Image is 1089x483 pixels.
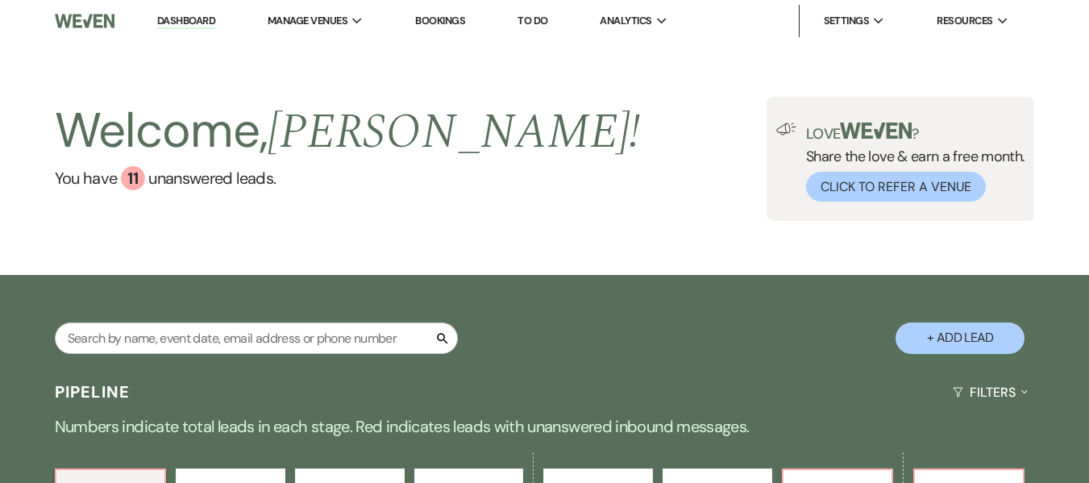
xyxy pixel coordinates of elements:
[55,4,115,38] img: Weven Logo
[157,14,215,29] a: Dashboard
[268,13,347,29] span: Manage Venues
[824,13,870,29] span: Settings
[55,97,641,166] h2: Welcome,
[896,323,1025,354] button: + Add Lead
[806,123,1025,141] p: Love ?
[121,166,145,190] div: 11
[55,166,641,190] a: You have 11 unanswered leads.
[776,123,796,135] img: loud-speaker-illustration.svg
[840,123,912,139] img: weven-logo-green.svg
[268,95,640,169] span: [PERSON_NAME] !
[946,371,1034,414] button: Filters
[517,14,547,27] a: To Do
[806,172,986,202] button: Click to Refer a Venue
[55,381,131,403] h3: Pipeline
[937,13,992,29] span: Resources
[600,13,651,29] span: Analytics
[415,14,465,27] a: Bookings
[796,123,1025,202] div: Share the love & earn a free month.
[55,323,458,354] input: Search by name, event date, email address or phone number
